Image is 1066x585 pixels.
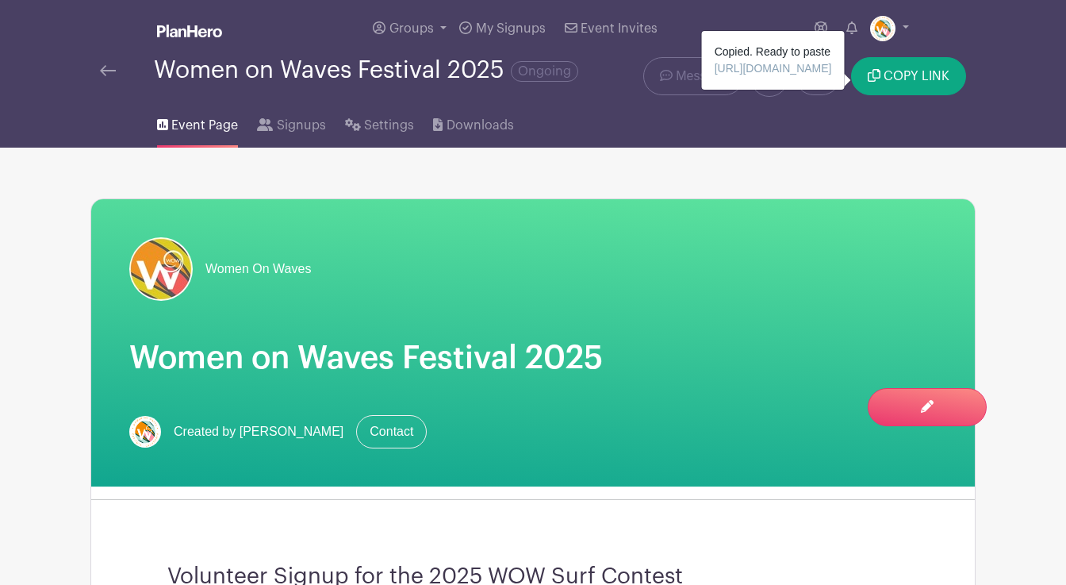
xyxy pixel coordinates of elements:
span: Ongoing [511,61,578,82]
a: Message [643,57,744,95]
span: Groups [389,22,434,35]
a: Downloads [433,97,513,148]
span: Downloads [447,116,514,135]
a: Signups [257,97,325,148]
button: COPY LINK [851,57,966,95]
img: Screenshot%202025-06-15%20at%209.03.41%E2%80%AFPM.png [870,16,895,41]
span: My Signups [476,22,546,35]
span: Event Invites [581,22,658,35]
a: Settings [345,97,414,148]
img: back-arrow-29a5d9b10d5bd6ae65dc969a981735edf675c4d7a1fe02e03b50dbd4ba3cdb55.svg [100,65,116,76]
a: Contact [356,415,427,448]
span: Created by [PERSON_NAME] [174,422,343,441]
span: [URL][DOMAIN_NAME] [715,62,832,75]
img: Screenshot%202025-06-15%20at%209.03.41%E2%80%AFPM.png [129,416,161,448]
span: Signups [277,116,326,135]
img: logo_white-6c42ec7e38ccf1d336a20a19083b03d10ae64f83f12c07503d8b9e83406b4c7d.svg [157,25,222,37]
span: Settings [364,116,414,135]
span: Message [676,67,727,86]
span: Event Page [171,116,238,135]
a: Event Page [157,97,238,148]
div: Women on Waves Festival 2025 [154,57,578,83]
div: Copied. Ready to paste [702,31,845,90]
img: Messages%20Image(1745056895)%202.JPEG [129,237,193,301]
h1: Women on Waves Festival 2025 [129,339,937,377]
span: Women On Waves [205,260,311,279]
span: COPY LINK [884,70,949,83]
